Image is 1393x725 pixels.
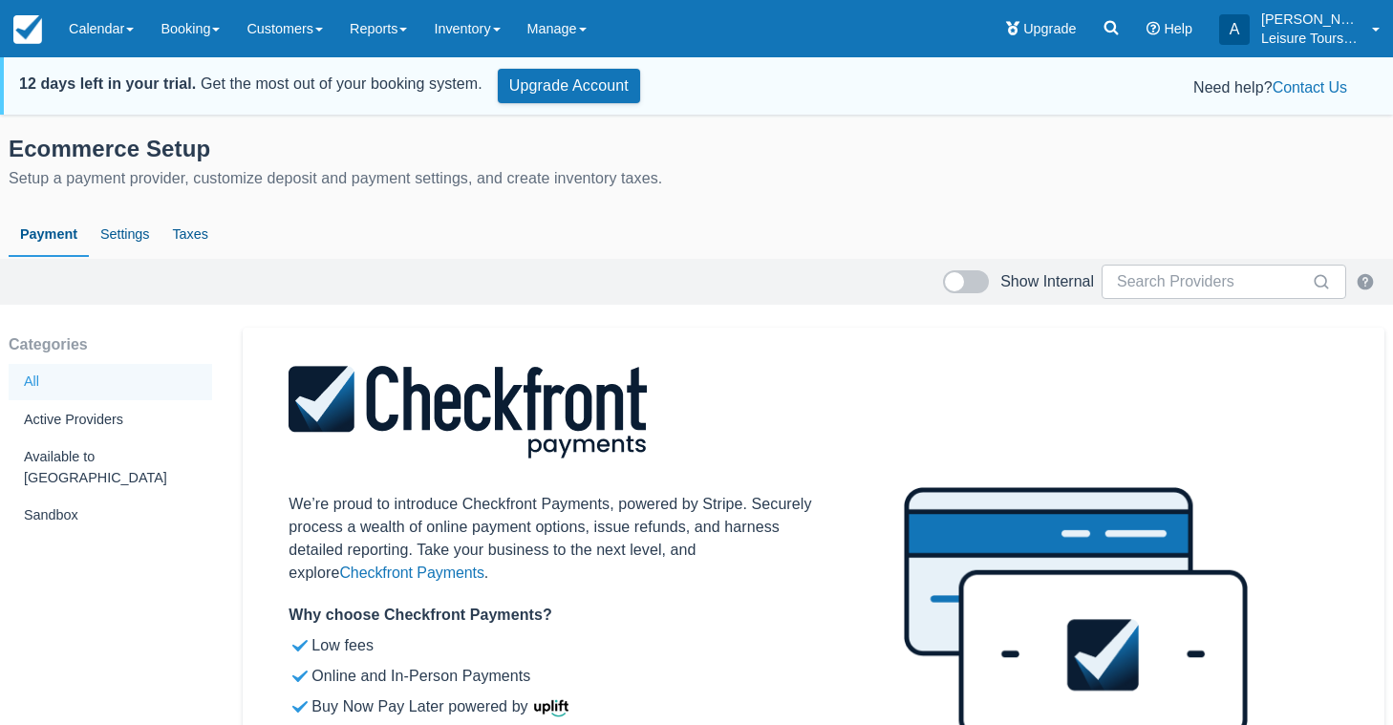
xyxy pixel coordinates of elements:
[1261,29,1361,48] p: Leisure Tours Demo Account
[13,15,42,44] img: checkfront-main-nav-mini-logo.png
[9,131,1384,163] div: Ecommerce Setup
[671,76,1347,99] div: Need help?
[289,493,813,585] div: We’re proud to introduce Checkfront Payments, powered by Stripe. Securely process a wealth of onl...
[289,366,647,462] img: Checkfront Payments
[1273,76,1347,99] button: Contact Us
[9,498,212,534] div: Sandbox
[1023,21,1076,36] span: Upgrade
[1261,10,1361,29] p: [PERSON_NAME] ([PERSON_NAME][DOMAIN_NAME][PERSON_NAME])
[289,665,311,692] span: Check
[498,69,640,103] a: Upgrade Account
[89,213,161,257] a: Settings
[9,167,1384,190] div: Setup a payment provider, customize deposit and payment settings, and create inventory taxes.
[289,634,311,661] span: Check
[161,213,220,257] a: Taxes
[1147,22,1160,35] i: Help
[9,364,212,400] div: All
[311,665,530,688] div: Online and In-Person Payments
[19,75,196,92] strong: 12 days left in your trial.
[1164,21,1192,36] span: Help
[1000,272,1094,291] div: Show Internal
[289,604,551,627] p: Why choose Checkfront Payments?
[9,402,212,438] div: Active Providers
[9,213,89,257] a: Payment
[1219,14,1250,45] div: A
[289,695,311,722] span: Check
[9,328,212,362] div: Categories
[1117,265,1308,299] input: Search Providers
[19,73,482,96] div: Get the most out of your booking system.
[311,634,374,657] div: Low fees
[339,565,483,581] a: Checkfront Payments
[311,695,527,718] div: Buy Now Pay Later powered by
[9,439,212,496] div: Available to [GEOGRAPHIC_DATA]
